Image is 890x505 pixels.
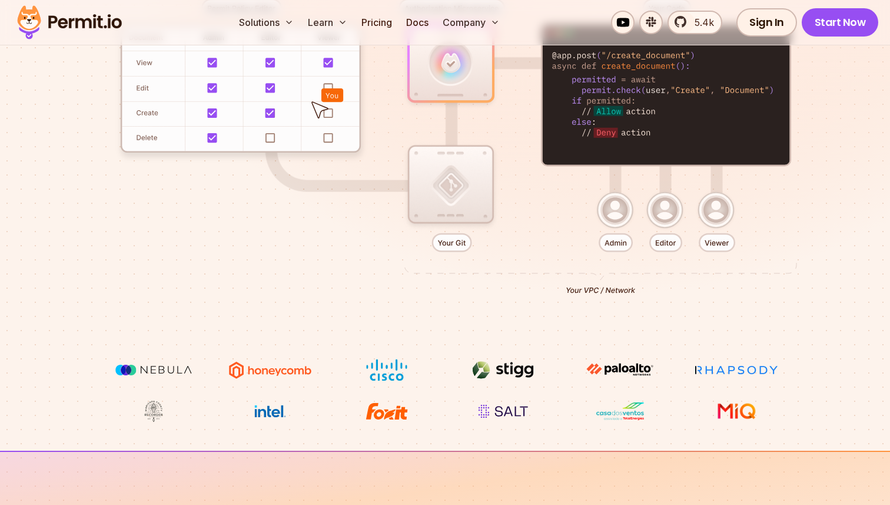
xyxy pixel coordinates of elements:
[692,359,781,381] img: Rhapsody Health
[697,401,776,421] img: MIQ
[667,11,722,34] a: 5.4k
[438,11,504,34] button: Company
[357,11,397,34] a: Pricing
[343,400,431,423] img: Foxit
[109,400,198,423] img: Maricopa County Recorder\'s Office
[459,400,547,423] img: salt
[736,8,797,37] a: Sign In
[802,8,879,37] a: Start Now
[688,15,714,29] span: 5.4k
[576,359,664,380] img: paloalto
[234,11,298,34] button: Solutions
[459,359,547,381] img: Stigg
[401,11,433,34] a: Docs
[109,359,198,381] img: Nebula
[226,400,314,423] img: Intel
[303,11,352,34] button: Learn
[343,359,431,381] img: Cisco
[576,400,664,423] img: Casa dos Ventos
[12,2,127,42] img: Permit logo
[226,359,314,381] img: Honeycomb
